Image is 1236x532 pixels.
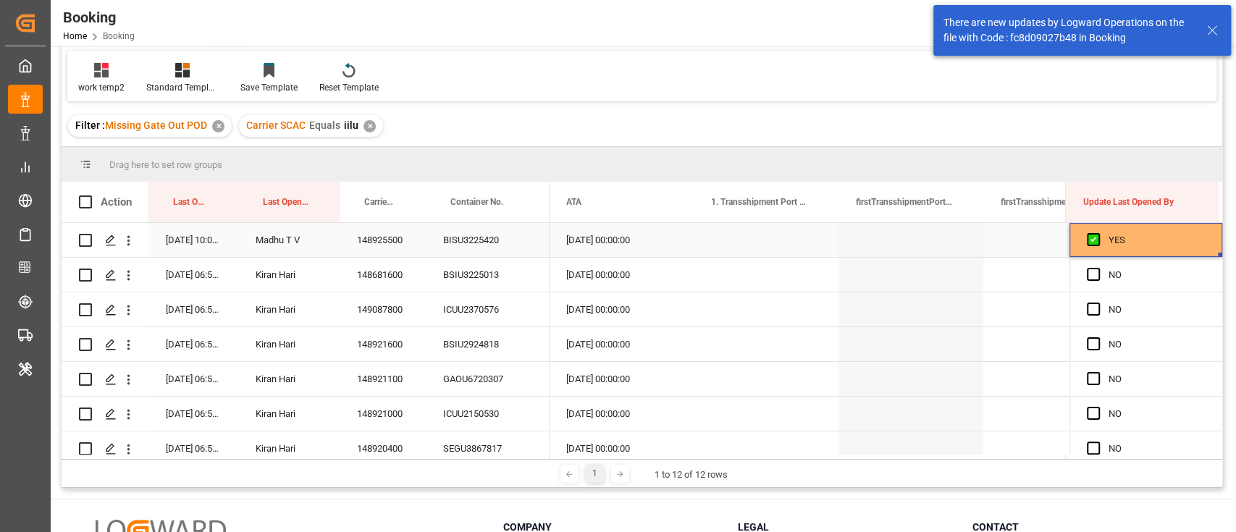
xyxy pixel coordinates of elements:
div: There are new updates by Logward Operations on the file with Code : fc8d09027b48 in Booking [943,15,1193,46]
div: ✕ [212,120,224,132]
div: 148925500 [340,223,426,257]
div: [DATE] 00:00:00 [549,397,694,431]
div: Press SPACE to select this row. [62,258,550,292]
div: BSIU2924818 [426,327,550,361]
div: 148920400 [340,431,426,465]
div: 148921000 [340,397,426,431]
div: [DATE] 00:00:00 [549,223,694,257]
div: Save Template [240,81,298,94]
div: Press SPACE to select this row. [1069,397,1222,431]
div: 149087800 [340,292,426,326]
div: [DATE] 06:58:44 [148,431,238,465]
span: Last Opened By [263,197,309,207]
span: firstTransshipmentPortNameCountryCode [856,197,953,207]
div: NO [1109,293,1205,326]
div: Kiran Hari [238,292,340,326]
div: YES [1109,224,1205,257]
div: Kiran Hari [238,362,340,396]
div: Booking [63,7,135,28]
span: Update Last Opened By [1083,197,1174,207]
div: GAOU6720307 [426,362,550,396]
div: work temp2 [78,81,125,94]
div: [DATE] 10:09:48 [148,223,238,257]
span: Filter : [75,119,105,131]
div: Press SPACE to select this row. [62,292,550,327]
div: Press SPACE to select this row. [1069,362,1222,397]
div: NO [1109,432,1205,465]
div: Kiran Hari [238,327,340,361]
div: [DATE] 00:00:00 [549,258,694,292]
div: 1 to 12 of 12 rows [655,468,728,482]
div: BSIU3225013 [426,258,550,292]
span: Drag here to set row groups [109,159,222,170]
span: Equals [309,119,340,131]
div: Press SPACE to select this row. [62,223,550,258]
div: NO [1109,397,1205,431]
div: 148921100 [340,362,426,396]
div: Press SPACE to select this row. [1069,292,1222,327]
div: [DATE] 06:58:44 [148,327,238,361]
span: Carrier SCAC [246,119,306,131]
div: [DATE] 00:00:00 [549,327,694,361]
div: Madhu T V [238,223,340,257]
div: Standard Templates [146,81,219,94]
div: ICUU2150530 [426,397,550,431]
span: Last Opened Date [173,197,208,207]
div: [DATE] 06:58:44 [148,362,238,396]
div: [DATE] 00:00:00 [549,292,694,326]
div: 148681600 [340,258,426,292]
div: NO [1109,363,1205,396]
span: ATA [566,197,581,207]
div: [DATE] 00:00:00 [549,431,694,465]
a: Home [63,31,87,41]
div: Press SPACE to select this row. [62,362,550,397]
div: Press SPACE to select this row. [1069,327,1222,362]
div: [DATE] 00:00:00 [549,362,694,396]
div: ✕ [363,120,376,132]
span: firstTransshipmentPort [1001,197,1090,207]
span: Missing Gate Out POD [105,119,207,131]
div: 1 [586,465,604,483]
div: Press SPACE to select this row. [1069,258,1222,292]
div: 148921600 [340,327,426,361]
div: SEGU3867817 [426,431,550,465]
span: iilu [344,119,358,131]
div: Reset Template [319,81,379,94]
span: Container No. [450,197,503,207]
div: Kiran Hari [238,431,340,465]
div: Press SPACE to select this row. [62,431,550,466]
div: [DATE] 06:58:44 [148,258,238,292]
div: NO [1109,328,1205,361]
div: Kiran Hari [238,258,340,292]
div: [DATE] 06:58:44 [148,292,238,326]
span: Carrier Booking No. [364,197,395,207]
div: Kiran Hari [238,397,340,431]
div: Press SPACE to select this row. [1069,223,1222,258]
span: 1. Transshipment Port Locode & Name [711,197,808,207]
div: Press SPACE to select this row. [62,397,550,431]
div: Press SPACE to select this row. [62,327,550,362]
div: Press SPACE to select this row. [1069,431,1222,466]
div: ICUU2370576 [426,292,550,326]
div: [DATE] 06:58:44 [148,397,238,431]
div: NO [1109,258,1205,292]
div: Action [101,195,132,208]
div: BISU3225420 [426,223,550,257]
